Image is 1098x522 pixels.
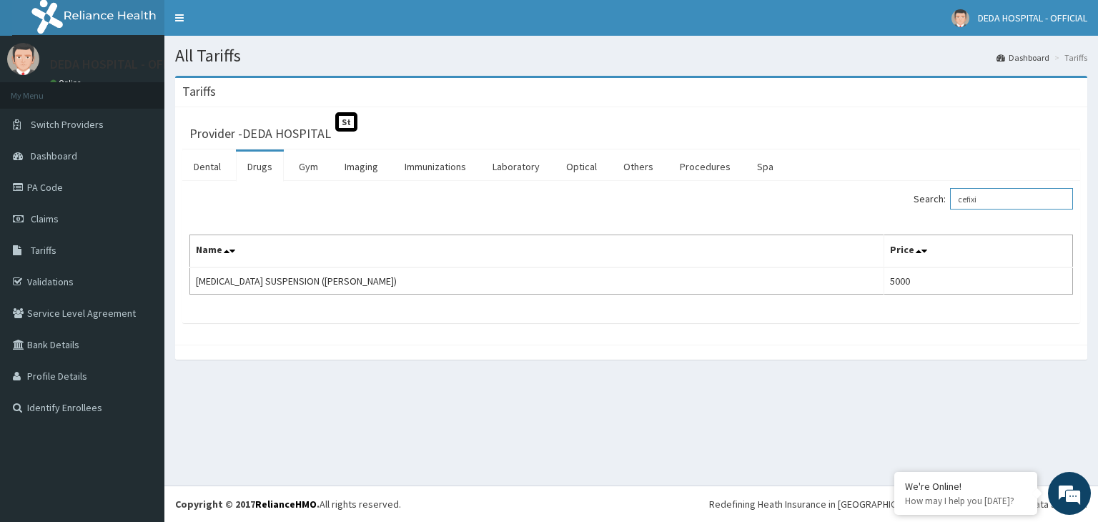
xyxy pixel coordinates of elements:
a: Online [50,78,84,88]
textarea: Type your message and hit 'Enter' [7,360,272,410]
th: Price [884,235,1073,268]
td: 5000 [884,267,1073,295]
a: Gym [287,152,330,182]
span: Dashboard [31,149,77,162]
a: Procedures [668,152,742,182]
th: Name [190,235,884,268]
a: Dashboard [996,51,1049,64]
h3: Tariffs [182,85,216,98]
span: DEDA HOSPITAL - OFFICIAL [978,11,1087,24]
div: We're Online! [905,480,1027,493]
p: DEDA HOSPITAL - OFFICIAL [50,58,197,71]
div: Minimize live chat window [234,7,269,41]
td: [MEDICAL_DATA] SUSPENSION ([PERSON_NAME]) [190,267,884,295]
span: We're online! [83,165,197,310]
a: Drugs [236,152,284,182]
span: Claims [31,212,59,225]
span: Switch Providers [31,118,104,131]
div: Redefining Heath Insurance in [GEOGRAPHIC_DATA] using Telemedicine and Data Science! [709,497,1087,511]
h1: All Tariffs [175,46,1087,65]
input: Search: [950,188,1073,210]
p: How may I help you today? [905,495,1027,507]
a: Laboratory [481,152,551,182]
img: User Image [7,43,39,75]
img: User Image [951,9,969,27]
img: d_794563401_company_1708531726252_794563401 [26,72,58,107]
a: RelianceHMO [255,498,317,511]
span: St [335,112,357,132]
label: Search: [914,188,1073,210]
h3: Provider - DEDA HOSPITAL [189,127,331,140]
a: Spa [746,152,785,182]
a: Others [612,152,665,182]
li: Tariffs [1051,51,1087,64]
strong: Copyright © 2017 . [175,498,320,511]
footer: All rights reserved. [164,486,1098,522]
span: Tariffs [31,244,56,257]
a: Dental [182,152,232,182]
a: Immunizations [393,152,478,182]
a: Imaging [333,152,390,182]
a: Optical [555,152,608,182]
div: Chat with us now [74,80,240,99]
